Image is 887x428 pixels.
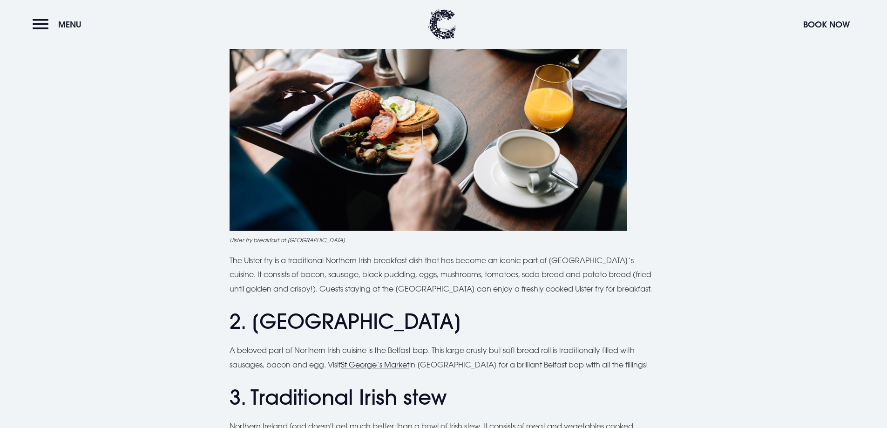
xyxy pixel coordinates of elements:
[230,343,658,372] p: A beloved part of Northern Irish cuisine is the Belfast bap. This large crusty but soft bread rol...
[799,14,854,34] button: Book Now
[58,19,81,30] span: Menu
[341,360,409,369] a: St George’s Market
[428,9,456,40] img: Clandeboye Lodge
[230,253,658,296] p: The Ulster fry is a traditional Northern Irish breakfast dish that has become an iconic part of [...
[230,236,658,244] figcaption: Ulster fry breakfast at [GEOGRAPHIC_DATA]
[33,14,86,34] button: Menu
[230,309,658,334] h2: 2. [GEOGRAPHIC_DATA]
[230,385,658,410] h2: 3. Traditional Irish stew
